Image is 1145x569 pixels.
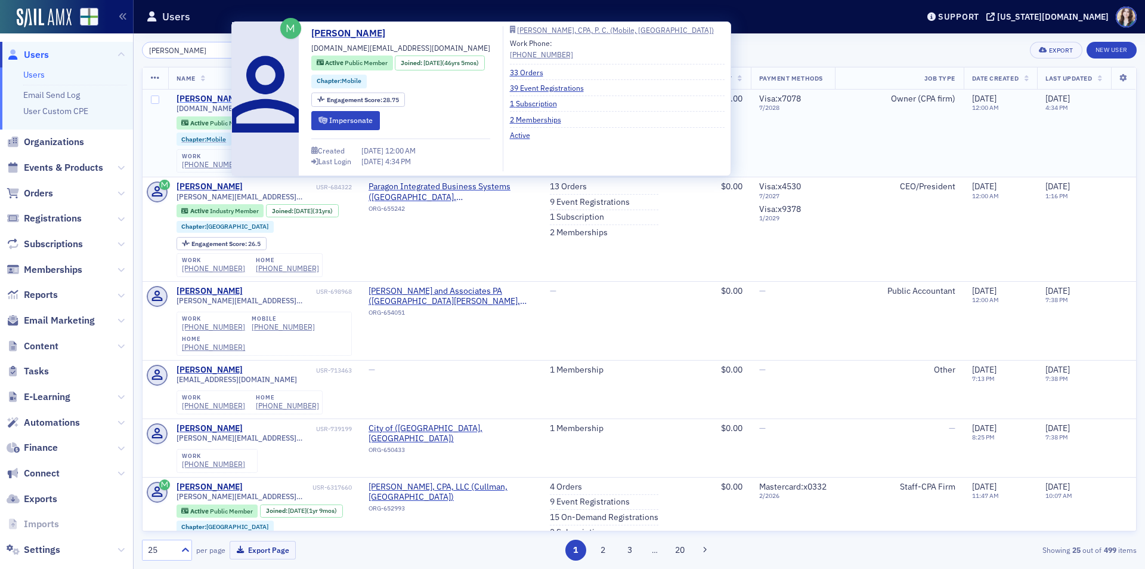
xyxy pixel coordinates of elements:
a: Content [7,340,58,353]
span: [PERSON_NAME][EMAIL_ADDRESS][PERSON_NAME][DOMAIN_NAME] [177,433,352,442]
a: Tasks [7,365,49,378]
button: Impersonate [311,111,380,130]
a: [PERSON_NAME] [177,365,243,376]
span: Engagement Score : [191,239,248,248]
span: 12:00 AM [385,146,416,155]
span: Joined : [401,59,423,68]
a: Users [23,69,45,80]
div: [PHONE_NUMBER] [182,401,245,410]
time: 4:34 PM [1045,103,1068,112]
a: Orders [7,187,53,200]
label: per page [196,545,225,555]
span: Chapter : [317,76,342,85]
span: [DATE] [288,506,307,515]
img: SailAMX [17,8,72,27]
span: Last Updated [1045,74,1092,82]
span: — [949,423,955,433]
span: Public Member [345,59,388,67]
div: [PERSON_NAME] [177,286,243,297]
div: 25 [148,544,174,556]
a: 2 Memberships [510,114,570,125]
span: Connect [24,467,60,480]
a: Email Send Log [23,90,80,100]
a: Active Public Member [317,59,388,68]
span: City of (Birmingham, AL) [369,423,533,444]
a: City of ([GEOGRAPHIC_DATA], [GEOGRAPHIC_DATA]) [369,423,533,444]
span: — [369,364,375,375]
a: 13 Orders [550,182,587,192]
a: [PHONE_NUMBER] [256,401,319,410]
time: 1:16 PM [1045,192,1068,200]
span: [DATE] [1045,285,1070,296]
a: Email Marketing [7,314,95,327]
div: home [182,336,245,343]
div: [PERSON_NAME] [177,182,243,192]
div: work [182,153,245,160]
span: [EMAIL_ADDRESS][DOMAIN_NAME] [177,375,297,384]
span: Engagement Score : [327,96,383,104]
a: Registrations [7,212,82,225]
div: USR-713463 [245,367,352,374]
span: 2 / 2026 [759,492,827,500]
time: 12:00 AM [972,296,999,304]
span: $0.00 [721,181,742,192]
a: Settings [7,543,60,556]
span: [DATE] [361,146,385,155]
span: Finance [24,441,58,454]
div: USR-739199 [245,425,352,433]
span: Chapter : [181,522,206,531]
div: Created [318,147,345,154]
div: 28.75 [327,97,400,103]
span: [DATE] [1045,181,1070,192]
a: Memberships [7,263,82,276]
div: home [256,394,319,401]
button: 2 [592,540,613,561]
a: View Homepage [72,8,98,28]
span: [PERSON_NAME][EMAIL_ADDRESS][DOMAIN_NAME] [177,492,352,501]
input: Search… [142,42,256,59]
a: E-Learning [7,390,70,404]
span: [DATE] [972,364,997,375]
span: [DATE] [294,207,312,215]
div: 26.5 [191,241,261,247]
div: [PERSON_NAME] [177,482,243,493]
time: 11:47 AM [972,491,999,500]
div: Joined: 1994-08-31 00:00:00 [266,204,339,217]
span: Orders [24,187,53,200]
span: Payment Methods [759,74,823,82]
button: 20 [670,540,691,561]
div: Export [1049,47,1073,54]
a: Automations [7,416,80,429]
div: (1yr 9mos) [288,507,337,515]
button: 3 [620,540,640,561]
span: $0.00 [721,93,742,104]
span: Profile [1116,7,1137,27]
span: $0.00 [721,481,742,492]
div: [PHONE_NUMBER] [252,322,315,331]
span: Name [177,74,196,82]
span: Visa : x7078 [759,93,801,104]
span: [DATE] [423,59,442,67]
a: 1 Subscription [510,98,566,109]
span: [DATE] [1045,481,1070,492]
span: Reports [24,288,58,302]
span: 7 / 2028 [759,104,827,112]
div: home [256,257,319,264]
span: Industry Member [210,207,259,215]
span: [DATE] [972,285,997,296]
a: New User [1087,42,1137,59]
a: [PHONE_NUMBER] [182,343,245,352]
div: ORG-655242 [369,205,533,217]
span: Memberships [24,263,82,276]
span: [DATE] [1045,364,1070,375]
span: Date Created [972,74,1019,82]
a: [PHONE_NUMBER] [182,264,245,273]
span: [PERSON_NAME][EMAIL_ADDRESS][PERSON_NAME][DOMAIN_NAME] [177,192,352,201]
span: [DATE] [972,93,997,104]
span: Tasks [24,365,49,378]
a: 1 Subscription [550,212,604,223]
